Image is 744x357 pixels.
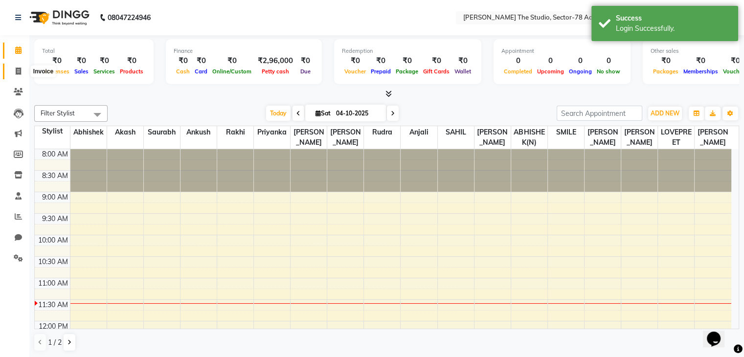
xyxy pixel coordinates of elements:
[144,126,180,138] span: Saurabh
[368,68,393,75] span: Prepaid
[438,126,474,138] span: SAHIL
[511,126,547,149] span: ABHISHEK(N)
[651,110,679,117] span: ADD NEW
[174,47,314,55] div: Finance
[557,106,642,121] input: Search Appointment
[91,68,117,75] span: Services
[695,126,731,149] span: [PERSON_NAME]
[70,126,107,138] span: Abhishek
[192,55,210,67] div: ₹0
[254,126,290,138] span: Priyanka
[117,68,146,75] span: Products
[327,126,363,149] span: [PERSON_NAME]
[210,55,254,67] div: ₹0
[313,110,333,117] span: Sat
[31,66,56,77] div: Invoice
[40,149,70,159] div: 8:00 AM
[594,55,623,67] div: 0
[452,55,473,67] div: ₹0
[368,55,393,67] div: ₹0
[36,257,70,267] div: 10:30 AM
[474,126,511,149] span: [PERSON_NAME]
[117,55,146,67] div: ₹0
[594,68,623,75] span: No show
[421,68,452,75] span: Gift Cards
[501,47,623,55] div: Appointment
[40,192,70,202] div: 9:00 AM
[297,55,314,67] div: ₹0
[616,23,731,34] div: Login Successfully.
[342,47,473,55] div: Redemption
[41,109,75,117] span: Filter Stylist
[217,126,253,138] span: Rakhi
[364,126,400,138] span: Rudra
[107,126,143,138] span: Akash
[259,68,292,75] span: Petty cash
[174,55,192,67] div: ₹0
[37,321,70,332] div: 12:00 PM
[651,68,681,75] span: Packages
[703,318,734,347] iframe: chat widget
[333,106,382,121] input: 2025-10-04
[254,55,297,67] div: ₹2,96,000
[342,68,368,75] span: Voucher
[291,126,327,149] span: [PERSON_NAME]
[210,68,254,75] span: Online/Custom
[48,337,62,348] span: 1 / 2
[342,55,368,67] div: ₹0
[40,214,70,224] div: 9:30 AM
[174,68,192,75] span: Cash
[501,55,535,67] div: 0
[401,126,437,138] span: Anjali
[36,300,70,310] div: 11:30 AM
[681,68,721,75] span: Memberships
[651,55,681,67] div: ₹0
[535,68,566,75] span: Upcoming
[36,278,70,289] div: 11:00 AM
[548,126,584,138] span: SMILE
[108,4,151,31] b: 08047224946
[91,55,117,67] div: ₹0
[298,68,313,75] span: Due
[40,171,70,181] div: 8:30 AM
[180,126,217,138] span: Ankush
[621,126,657,149] span: [PERSON_NAME]
[501,68,535,75] span: Completed
[681,55,721,67] div: ₹0
[266,106,291,121] span: Today
[566,55,594,67] div: 0
[192,68,210,75] span: Card
[658,126,694,149] span: LOVEPREET
[566,68,594,75] span: Ongoing
[393,68,421,75] span: Package
[36,235,70,245] div: 10:00 AM
[42,47,146,55] div: Total
[585,126,621,149] span: [PERSON_NAME]
[35,126,70,136] div: Stylist
[42,55,72,67] div: ₹0
[72,55,91,67] div: ₹0
[393,55,421,67] div: ₹0
[616,13,731,23] div: Success
[421,55,452,67] div: ₹0
[72,68,91,75] span: Sales
[535,55,566,67] div: 0
[25,4,92,31] img: logo
[648,107,682,120] button: ADD NEW
[452,68,473,75] span: Wallet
